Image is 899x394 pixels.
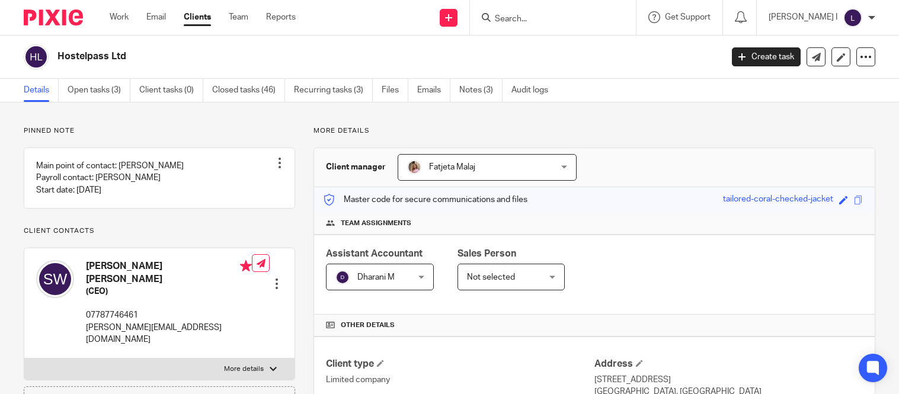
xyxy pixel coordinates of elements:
[24,226,295,236] p: Client contacts
[323,194,527,206] p: Master code for secure communications and files
[357,273,395,281] span: Dharani M
[494,14,600,25] input: Search
[224,364,264,374] p: More details
[36,260,74,298] img: svg%3E
[294,79,373,102] a: Recurring tasks (3)
[57,50,583,63] h2: Hostelpass Ltd
[184,11,211,23] a: Clients
[110,11,129,23] a: Work
[417,79,450,102] a: Emails
[511,79,557,102] a: Audit logs
[313,126,875,136] p: More details
[229,11,248,23] a: Team
[146,11,166,23] a: Email
[732,47,801,66] a: Create task
[86,322,252,346] p: [PERSON_NAME][EMAIL_ADDRESS][DOMAIN_NAME]
[769,11,837,23] p: [PERSON_NAME] I
[68,79,130,102] a: Open tasks (3)
[458,249,516,258] span: Sales Person
[326,374,594,386] p: Limited company
[665,13,711,21] span: Get Support
[212,79,285,102] a: Closed tasks (46)
[594,358,863,370] h4: Address
[86,286,252,297] h5: (CEO)
[341,321,395,330] span: Other details
[24,9,83,25] img: Pixie
[335,270,350,284] img: svg%3E
[429,163,475,171] span: Fatjeta Malaj
[459,79,503,102] a: Notes (3)
[723,193,833,207] div: tailored-coral-checked-jacket
[86,260,252,286] h4: [PERSON_NAME] [PERSON_NAME]
[240,260,252,272] i: Primary
[843,8,862,27] img: svg%3E
[341,219,411,228] span: Team assignments
[139,79,203,102] a: Client tasks (0)
[407,160,421,174] img: MicrosoftTeams-image%20(5).png
[326,249,423,258] span: Assistant Accountant
[382,79,408,102] a: Files
[24,44,49,69] img: svg%3E
[594,374,863,386] p: [STREET_ADDRESS]
[326,161,386,173] h3: Client manager
[24,79,59,102] a: Details
[24,126,295,136] p: Pinned note
[266,11,296,23] a: Reports
[467,273,515,281] span: Not selected
[86,309,252,321] p: 07787746461
[326,358,594,370] h4: Client type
